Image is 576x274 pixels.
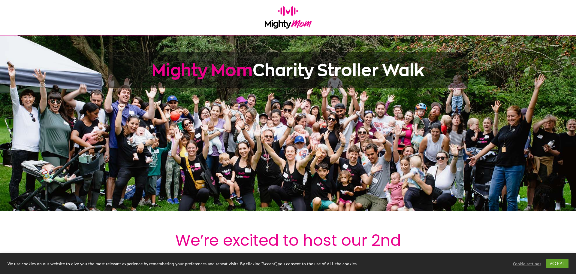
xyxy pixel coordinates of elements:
a: Cookie settings [513,261,541,266]
a: ACCEPT [546,259,568,268]
h1: Charity Stroller Walk [114,52,462,88]
img: logo-mighty-mom-full [265,6,312,29]
span: Mighty Mom [152,61,253,79]
div: We use cookies on our website to give you the most relevant experience by remembering your prefer... [8,261,400,266]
